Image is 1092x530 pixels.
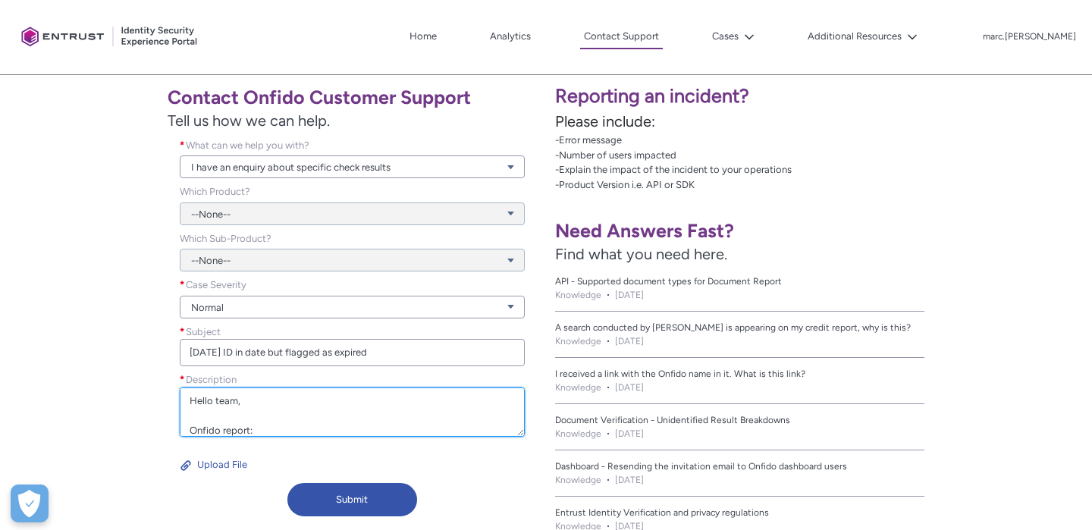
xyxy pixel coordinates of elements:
a: API - Supported document types for Document Report [555,274,924,288]
li: Knowledge [555,381,601,394]
a: Entrust Identity Verification and privacy regulations [555,506,924,519]
h1: Need Answers Fast? [555,219,924,243]
lightning-formatted-date-time: [DATE] [615,334,644,348]
span: Which Sub-Product? [180,233,271,244]
textarea: required [180,387,525,437]
span: required [180,325,186,340]
span: Which Product? [180,186,250,197]
button: Submit [287,483,417,516]
span: required [180,138,186,153]
a: Document Verification - Unidentified Result Breakdowns [555,413,924,427]
button: Cases [708,25,758,48]
button: Upload File [180,453,248,477]
lightning-formatted-date-time: [DATE] [615,473,644,487]
iframe: Qualified Messenger [1022,460,1092,530]
span: Description [186,374,237,385]
a: Normal [180,296,525,318]
lightning-formatted-date-time: [DATE] [615,427,644,441]
input: required [180,339,525,366]
li: Knowledge [555,473,601,487]
p: Reporting an incident? [555,82,1083,111]
li: Knowledge [555,334,601,348]
lightning-formatted-date-time: [DATE] [615,288,644,302]
p: Please include: [555,110,1083,133]
a: Analytics, opens in new tab [486,25,535,48]
button: Open Preferences [11,485,49,522]
a: I have an enquiry about specific check results [180,155,525,178]
span: Find what you need here. [555,245,727,263]
li: Knowledge [555,427,601,441]
a: A search conducted by [PERSON_NAME] is appearing on my credit report, why is this? [555,321,924,334]
h1: Contact Onfido Customer Support [168,86,537,109]
button: Additional Resources [804,25,921,48]
lightning-formatted-date-time: [DATE] [615,381,644,394]
li: Knowledge [555,288,601,302]
span: required [180,372,186,387]
a: I received a link with the Onfido name in it. What is this link? [555,367,924,381]
div: Cookie Preferences [11,485,49,522]
p: marc.[PERSON_NAME] [983,32,1076,42]
span: Tell us how we can help. [168,109,537,132]
button: User Profile marc.smith [982,28,1077,43]
span: What can we help you with? [186,140,309,151]
span: Subject [186,326,221,337]
p: -Error message -Number of users impacted -Explain the impact of the incident to your operations -... [555,133,1083,192]
a: Dashboard - Resending the invitation email to Onfido dashboard users [555,459,924,473]
span: Case Severity [186,279,246,290]
span: required [180,278,186,293]
a: Contact Support [580,25,663,49]
a: Home [406,25,441,48]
